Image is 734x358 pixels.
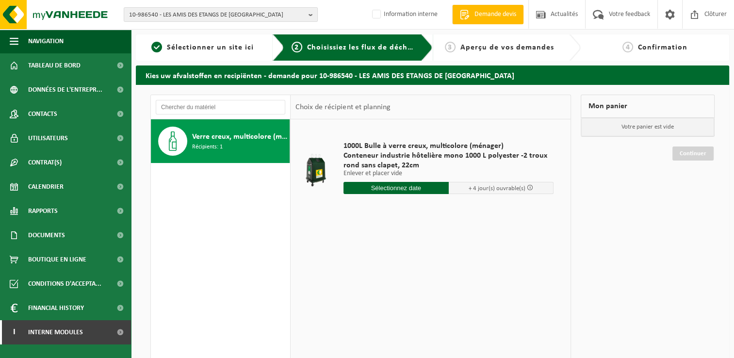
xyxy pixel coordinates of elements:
h2: Kies uw afvalstoffen en recipiënten - demande pour 10-986540 - LES AMIS DES ETANGS DE [GEOGRAPHIC... [136,65,729,84]
span: Demande devis [472,10,519,19]
span: Récipients: 1 [192,143,223,152]
span: Données de l'entrepr... [28,78,102,102]
p: Enlever et placer vide [343,170,554,177]
a: Continuer [672,146,714,161]
span: Contacts [28,102,57,126]
span: Navigation [28,29,64,53]
span: 10-986540 - LES AMIS DES ETANGS DE [GEOGRAPHIC_DATA] [129,8,305,22]
input: Sélectionnez date [343,182,449,194]
span: Documents [28,223,65,247]
span: Verre creux, multicolore (ménager) [192,131,287,143]
span: Contrat(s) [28,150,62,175]
span: 3 [445,42,456,52]
span: Tableau de bord [28,53,81,78]
button: 10-986540 - LES AMIS DES ETANGS DE [GEOGRAPHIC_DATA] [124,7,318,22]
input: Chercher du matériel [156,100,285,114]
span: 4 [622,42,633,52]
span: Utilisateurs [28,126,68,150]
p: Votre panier est vide [581,118,714,136]
span: 1 [151,42,162,52]
button: Verre creux, multicolore (ménager) Récipients: 1 [151,119,290,163]
span: I [10,320,18,344]
span: Conteneur industrie hôtelière mono 1000 L polyester -2 troux rond sans clapet, 22cm [343,151,554,170]
span: Interne modules [28,320,83,344]
span: Rapports [28,199,58,223]
span: Sélectionner un site ici [167,44,254,51]
span: Conditions d'accepta... [28,272,101,296]
span: + 4 jour(s) ouvrable(s) [469,185,525,192]
div: Choix de récipient et planning [291,95,395,119]
span: Boutique en ligne [28,247,86,272]
span: 2 [292,42,302,52]
span: Calendrier [28,175,64,199]
label: Information interne [370,7,438,22]
a: 1Sélectionner un site ici [141,42,265,53]
span: 1000L Bulle à verre creux, multicolore (ménager) [343,141,554,151]
div: Mon panier [581,95,715,118]
a: Demande devis [452,5,523,24]
span: Aperçu de vos demandes [460,44,554,51]
span: Financial History [28,296,84,320]
span: Choisissiez les flux de déchets et récipients [307,44,469,51]
span: Confirmation [638,44,687,51]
